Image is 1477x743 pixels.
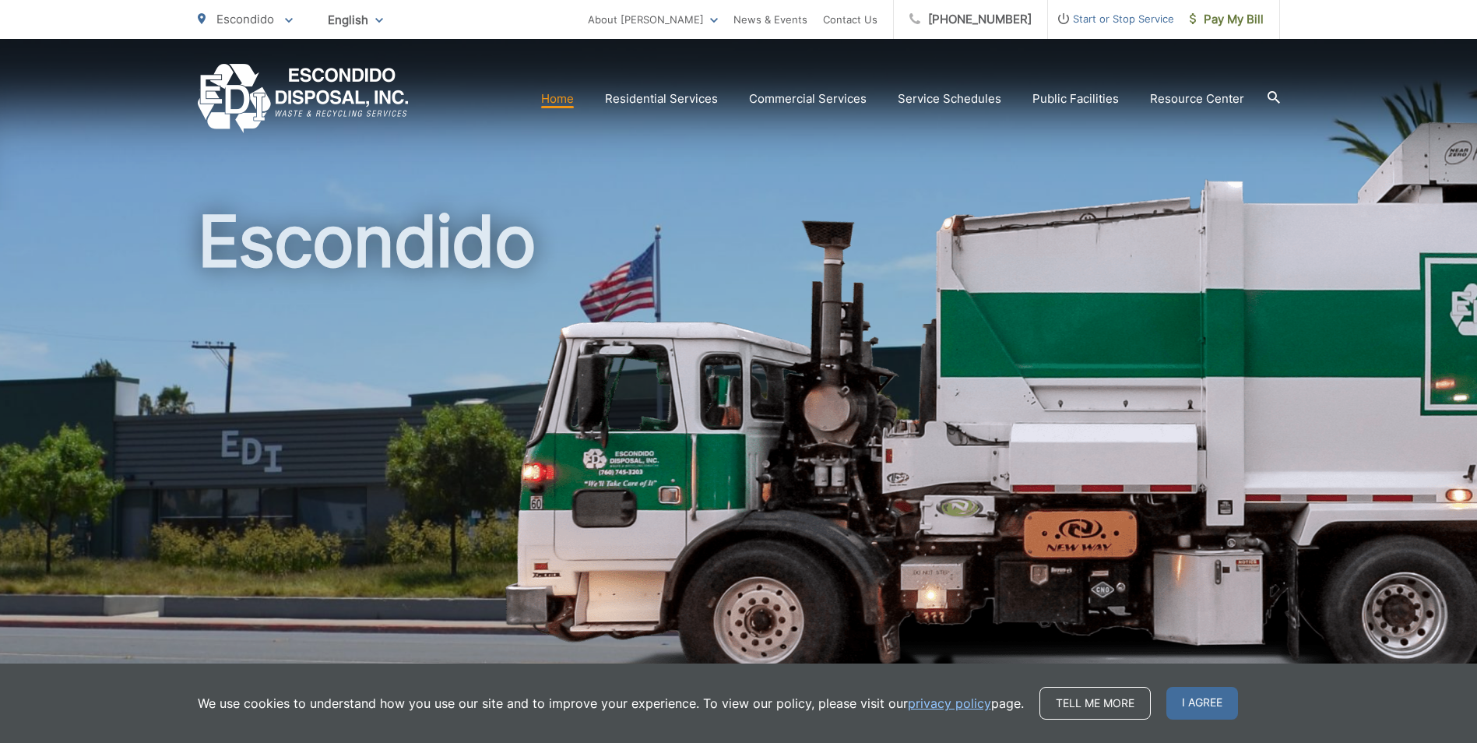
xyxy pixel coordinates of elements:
span: English [316,6,395,33]
a: Tell me more [1039,687,1151,720]
a: About [PERSON_NAME] [588,10,718,29]
a: Commercial Services [749,90,867,108]
p: We use cookies to understand how you use our site and to improve your experience. To view our pol... [198,694,1024,713]
a: Resource Center [1150,90,1244,108]
span: Escondido [216,12,274,26]
a: privacy policy [908,694,991,713]
a: Contact Us [823,10,877,29]
span: I agree [1166,687,1238,720]
a: Residential Services [605,90,718,108]
a: News & Events [733,10,807,29]
h1: Escondido [198,202,1280,695]
span: Pay My Bill [1190,10,1264,29]
a: Public Facilities [1032,90,1119,108]
a: EDCD logo. Return to the homepage. [198,64,409,133]
a: Home [541,90,574,108]
a: Service Schedules [898,90,1001,108]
